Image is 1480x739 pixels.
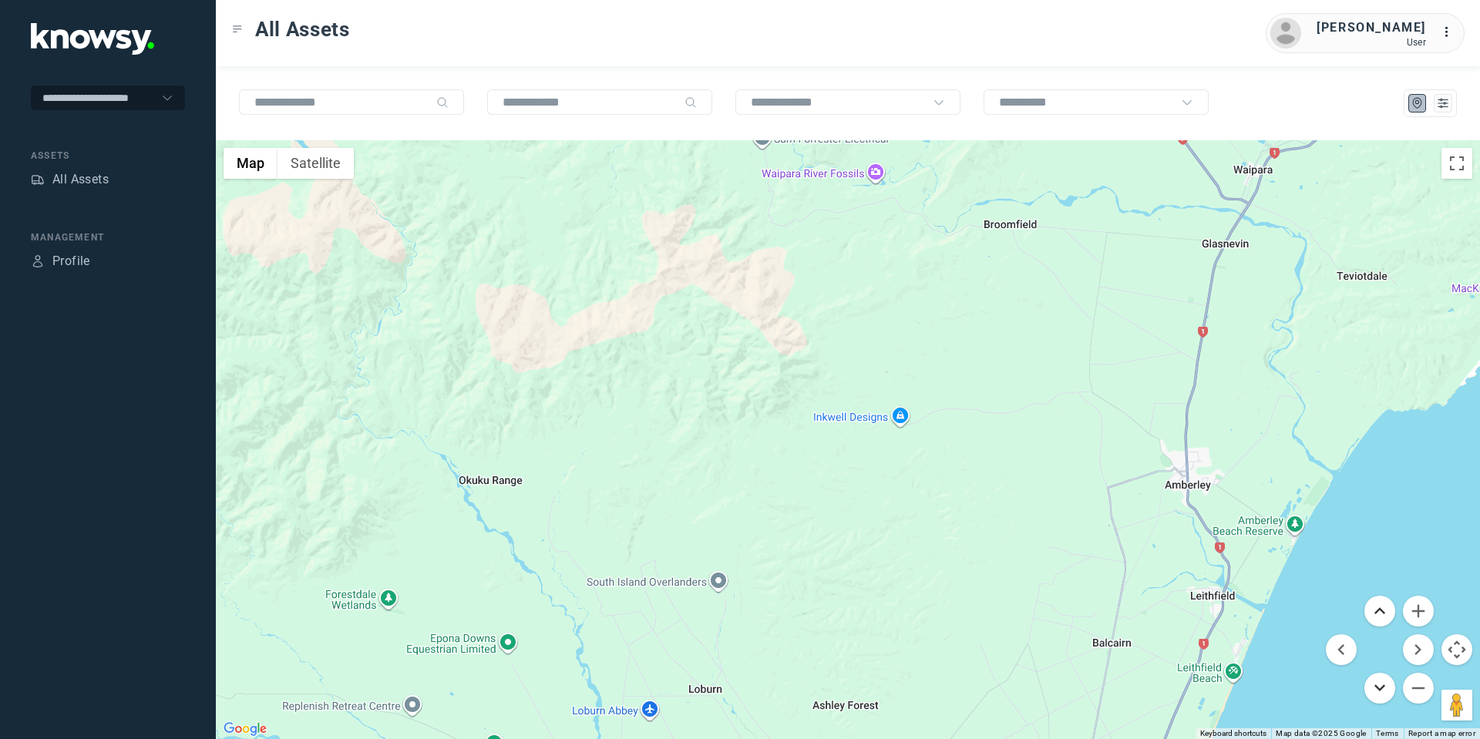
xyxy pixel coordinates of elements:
[1200,728,1266,739] button: Keyboard shortcuts
[31,23,154,55] img: Application Logo
[1364,596,1395,626] button: Move up
[1376,729,1399,737] a: Terms (opens in new tab)
[1436,96,1450,110] div: List
[1441,148,1472,179] button: Toggle fullscreen view
[1441,23,1460,44] div: :
[1411,96,1424,110] div: Map
[1276,729,1366,737] span: Map data ©2025 Google
[684,96,697,109] div: Search
[1403,596,1434,626] button: Zoom in
[1441,634,1472,665] button: Map camera controls
[31,170,109,189] a: AssetsAll Assets
[220,719,271,739] a: Open this area in Google Maps (opens a new window)
[232,24,243,35] div: Toggle Menu
[1326,634,1357,665] button: Move left
[52,170,109,189] div: All Assets
[1403,673,1434,704] button: Zoom out
[255,15,350,43] span: All Assets
[1408,729,1475,737] a: Report a map error
[220,719,271,739] img: Google
[1442,26,1458,38] tspan: ...
[1441,23,1460,42] div: :
[1403,634,1434,665] button: Move right
[1270,18,1301,49] img: avatar.png
[224,148,277,179] button: Show street map
[1441,690,1472,721] button: Drag Pegman onto the map to open Street View
[31,149,185,163] div: Assets
[31,173,45,186] div: Assets
[52,252,90,270] div: Profile
[436,96,449,109] div: Search
[1317,37,1426,48] div: User
[31,252,90,270] a: ProfileProfile
[1317,18,1426,37] div: [PERSON_NAME]
[277,148,354,179] button: Show satellite imagery
[31,230,185,244] div: Management
[31,254,45,268] div: Profile
[1364,673,1395,704] button: Move down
